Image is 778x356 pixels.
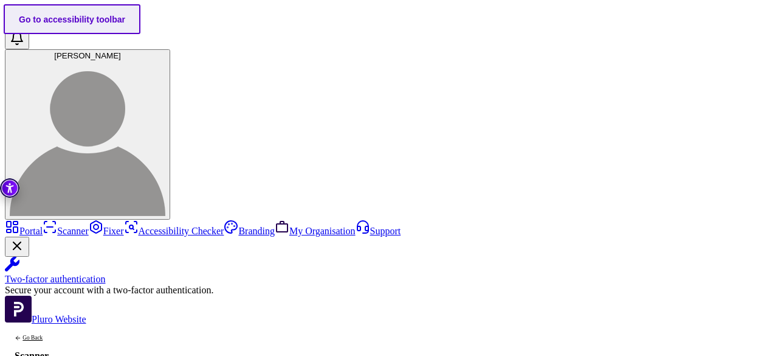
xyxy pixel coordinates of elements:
[15,335,69,341] a: Back to previous screen
[54,51,121,60] span: [PERSON_NAME]
[124,226,224,236] a: Accessibility Checker
[5,274,773,285] div: Two-factor authentication
[5,314,86,324] a: Open Pluro Website
[275,226,356,236] a: My Organisation
[43,226,89,236] a: Scanner
[89,226,124,236] a: Fixer
[356,226,401,236] a: Support
[5,226,43,236] a: Portal
[224,226,275,236] a: Branding
[4,4,140,34] a: Go to accessibility toolbar
[5,29,29,49] button: Open notifications, you have 0 new notifications
[5,237,29,257] button: Close Two-factor authentication notification
[5,220,773,325] aside: Sidebar menu
[10,60,165,216] img: Bellon Sara
[5,285,773,296] div: Secure your account with a two-factor authentication.
[5,49,170,220] button: [PERSON_NAME]Bellon Sara
[5,257,773,285] a: Two-factor authentication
